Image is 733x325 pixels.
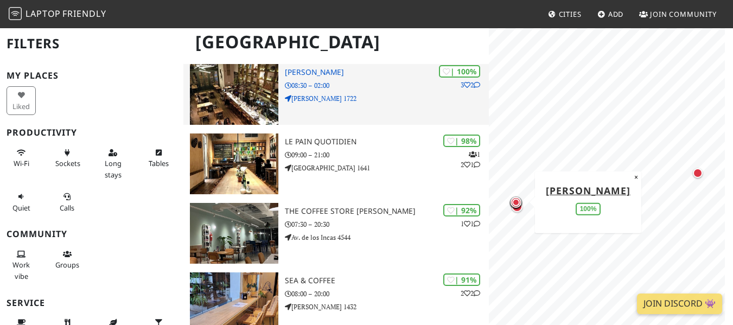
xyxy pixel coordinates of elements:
[285,137,488,146] h3: Le Pain Quotidien
[285,150,488,160] p: 09:00 – 21:00
[508,195,524,210] div: Map marker
[650,9,717,19] span: Join Community
[149,158,169,168] span: Work-friendly tables
[546,183,630,196] a: [PERSON_NAME]
[461,80,480,90] p: 3 2
[7,229,177,239] h3: Community
[635,4,721,24] a: Join Community
[285,80,488,91] p: 08:30 – 02:00
[461,219,480,229] p: 1 1
[461,149,480,170] p: 1 2 1
[461,288,480,298] p: 2 2
[144,144,173,173] button: Tables
[7,27,177,60] h2: Filters
[285,163,488,173] p: [GEOGRAPHIC_DATA] 1641
[285,276,488,285] h3: Sea & Coffee
[285,219,488,230] p: 07:30 – 20:30
[443,135,480,147] div: | 98%
[14,158,29,168] span: Stable Wi-Fi
[52,188,81,216] button: Calls
[443,204,480,216] div: | 92%
[62,8,106,20] span: Friendly
[7,245,36,285] button: Work vibe
[285,207,488,216] h3: The Coffee Store [PERSON_NAME]
[9,5,106,24] a: LaptopFriendly LaptopFriendly
[691,166,705,180] div: Map marker
[7,188,36,216] button: Quiet
[190,64,279,125] img: BRANDON
[7,71,177,81] h3: My Places
[285,302,488,312] p: [PERSON_NAME] 1432
[285,68,488,77] h3: [PERSON_NAME]
[593,4,628,24] a: Add
[285,232,488,243] p: Av. de los Incas 4544
[52,245,81,274] button: Groups
[509,199,525,214] div: Map marker
[608,9,624,19] span: Add
[190,203,279,264] img: The Coffee Store Urquiza
[7,128,177,138] h3: Productivity
[52,144,81,173] button: Sockets
[183,133,489,194] a: Le Pain Quotidien | 98% 121 Le Pain Quotidien 09:00 – 21:00 [GEOGRAPHIC_DATA] 1641
[509,196,522,209] div: Map marker
[443,273,480,286] div: | 91%
[7,144,36,173] button: Wi-Fi
[190,133,279,194] img: Le Pain Quotidien
[26,8,61,20] span: Laptop
[98,144,128,183] button: Long stays
[183,203,489,264] a: The Coffee Store Urquiza | 92% 11 The Coffee Store [PERSON_NAME] 07:30 – 20:30 Av. de los Incas 4544
[439,65,480,78] div: | 100%
[105,158,122,179] span: Long stays
[55,158,80,168] span: Power sockets
[9,7,22,20] img: LaptopFriendly
[12,260,30,281] span: People working
[285,93,488,104] p: [PERSON_NAME] 1722
[12,203,30,213] span: Quiet
[183,64,489,125] a: BRANDON | 100% 32 [PERSON_NAME] 08:30 – 02:00 [PERSON_NAME] 1722
[285,289,488,299] p: 08:00 – 20:00
[55,260,79,270] span: Group tables
[559,9,582,19] span: Cities
[637,294,722,314] a: Join Discord 👾
[631,171,641,183] button: Close popup
[575,203,601,215] div: 100%
[60,203,74,213] span: Video/audio calls
[7,298,177,308] h3: Service
[187,27,487,57] h1: [GEOGRAPHIC_DATA]
[544,4,586,24] a: Cities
